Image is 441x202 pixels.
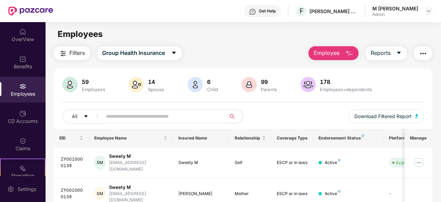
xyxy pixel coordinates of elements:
img: svg+xml;base64,PHN2ZyB4bWxucz0iaHR0cDovL3d3dy53My5vcmcvMjAwMC9zdmciIHdpZHRoPSI4IiBoZWlnaHQ9IjgiIH... [362,134,364,137]
img: svg+xml;base64,PHN2ZyBpZD0iRHJvcGRvd24tMzJ4MzIiIHhtbG5zPSJodHRwOi8vd3d3LnczLm9yZy8yMDAwL3N2ZyIgd2... [426,8,431,14]
div: Employees+dependents [318,87,373,92]
div: Sweety M [109,153,167,160]
img: svg+xml;base64,PHN2ZyB4bWxucz0iaHR0cDovL3d3dy53My5vcmcvMjAwMC9zdmciIHhtbG5zOnhsaW5rPSJodHRwOi8vd3... [242,77,257,92]
div: [EMAIL_ADDRESS][DOMAIN_NAME] [109,160,167,173]
div: [PERSON_NAME] & [PERSON_NAME] Labs Private Limited [310,8,358,15]
span: F [300,7,304,15]
img: svg+xml;base64,PHN2ZyB4bWxucz0iaHR0cDovL3d3dy53My5vcmcvMjAwMC9zdmciIHhtbG5zOnhsaW5rPSJodHRwOi8vd3... [188,77,203,92]
button: Reportscaret-down [365,46,407,60]
img: svg+xml;base64,PHN2ZyB4bWxucz0iaHR0cDovL3d3dy53My5vcmcvMjAwMC9zdmciIHdpZHRoPSI4IiBoZWlnaHQ9IjgiIH... [338,159,341,162]
button: Filters [54,46,90,60]
span: caret-down [171,50,177,56]
div: SM [94,156,106,170]
div: Endorsement Status [318,135,378,141]
span: Relationship [235,135,261,141]
div: Mother [235,191,266,197]
img: svg+xml;base64,PHN2ZyBpZD0iSG9tZSIgeG1sbnM9Imh0dHA6Ly93d3cudzMub3JnLzIwMDAvc3ZnIiB3aWR0aD0iMjAiIG... [19,28,26,35]
div: SM [94,187,106,201]
button: Group Health Insurancecaret-down [97,46,182,60]
img: svg+xml;base64,PHN2ZyB4bWxucz0iaHR0cDovL3d3dy53My5vcmcvMjAwMC9zdmciIHdpZHRoPSIyNCIgaGVpZ2h0PSIyNC... [419,49,427,58]
img: svg+xml;base64,PHN2ZyB4bWxucz0iaHR0cDovL3d3dy53My5vcmcvMjAwMC9zdmciIHhtbG5zOnhsaW5rPSJodHRwOi8vd3... [62,77,78,92]
span: Employees [58,29,103,39]
span: All [72,113,77,120]
div: [PERSON_NAME] [178,191,224,197]
img: svg+xml;base64,PHN2ZyB4bWxucz0iaHR0cDovL3d3dy53My5vcmcvMjAwMC9zdmciIHhtbG5zOnhsaW5rPSJodHRwOi8vd3... [301,77,316,92]
div: ESCP or in laws [277,160,308,166]
div: 178 [318,78,373,85]
div: M [PERSON_NAME] [372,5,418,12]
img: svg+xml;base64,PHN2ZyB4bWxucz0iaHR0cDovL3d3dy53My5vcmcvMjAwMC9zdmciIHhtbG5zOnhsaW5rPSJodHRwOi8vd3... [345,49,353,58]
th: Insured Name [173,129,229,147]
img: svg+xml;base64,PHN2ZyB4bWxucz0iaHR0cDovL3d3dy53My5vcmcvMjAwMC9zdmciIHdpZHRoPSIyNCIgaGVpZ2h0PSIyNC... [59,49,67,58]
img: svg+xml;base64,PHN2ZyB4bWxucz0iaHR0cDovL3d3dy53My5vcmcvMjAwMC9zdmciIHdpZHRoPSIyMSIgaGVpZ2h0PSIyMC... [19,165,26,172]
img: New Pazcare Logo [8,7,53,16]
div: Platform Status [389,135,427,141]
img: manageButton [413,157,424,168]
div: 14 [147,78,166,85]
div: Employees [80,87,107,92]
span: Group Health Insurance [102,49,165,57]
div: Parents [259,87,278,92]
div: Sweety M [109,184,167,191]
span: EID [59,135,78,141]
span: search [226,114,239,119]
div: Self [235,160,266,166]
span: Employee [314,49,340,57]
div: 59 [80,78,107,85]
img: svg+xml;base64,PHN2ZyBpZD0iQmVuZWZpdHMiIHhtbG5zPSJodHRwOi8vd3d3LnczLm9yZy8yMDAwL3N2ZyIgd2lkdGg9Ij... [19,56,26,62]
span: Filters [69,49,85,57]
span: Employee Name [94,135,162,141]
div: Active [325,191,341,197]
img: svg+xml;base64,PHN2ZyBpZD0iRW1wbG95ZWVzIiB4bWxucz0iaHR0cDovL3d3dy53My5vcmcvMjAwMC9zdmciIHdpZHRoPS... [19,83,26,90]
img: svg+xml;base64,PHN2ZyBpZD0iQ0RfQWNjb3VudHMiIGRhdGEtbmFtZT0iQ0QgQWNjb3VudHMiIHhtbG5zPSJodHRwOi8vd3... [19,110,26,117]
span: Reports [371,49,391,57]
div: Auto Verified [396,159,423,166]
div: Settings [16,186,38,193]
div: Get Help [259,8,276,14]
div: Spouse [147,87,166,92]
img: svg+xml;base64,PHN2ZyB4bWxucz0iaHR0cDovL3d3dy53My5vcmcvMjAwMC9zdmciIHdpZHRoPSI4IiBoZWlnaHQ9IjgiIH... [338,190,341,193]
div: Sweety M [178,160,224,166]
span: caret-down [84,114,88,119]
div: Admin [372,12,418,17]
th: EID [54,129,89,147]
th: Manage [404,129,432,147]
span: caret-down [396,50,402,56]
img: svg+xml;base64,PHN2ZyBpZD0iQ2xhaW0iIHhtbG5zPSJodHRwOi8vd3d3LnczLm9yZy8yMDAwL3N2ZyIgd2lkdGg9IjIwIi... [19,137,26,144]
img: svg+xml;base64,PHN2ZyB4bWxucz0iaHR0cDovL3d3dy53My5vcmcvMjAwMC9zdmciIHhtbG5zOnhsaW5rPSJodHRwOi8vd3... [129,77,144,92]
button: Allcaret-down [62,109,105,123]
div: Active [325,160,341,166]
div: ESCP or in laws [277,191,308,197]
div: Stepathon [1,172,45,179]
div: 6 [206,78,219,85]
div: 99 [259,78,278,85]
div: ZY0010000139 [61,156,84,169]
img: svg+xml;base64,PHN2ZyB4bWxucz0iaHR0cDovL3d3dy53My5vcmcvMjAwMC9zdmciIHhtbG5zOnhsaW5rPSJodHRwOi8vd3... [415,114,419,118]
div: ZY0010000139 [61,187,84,200]
span: Download Filtered Report [354,113,412,120]
button: Download Filtered Report [349,109,424,123]
div: Child [206,87,219,92]
th: Employee Name [89,129,173,147]
th: Coverage Type [271,129,313,147]
th: Relationship [229,129,271,147]
img: svg+xml;base64,PHN2ZyBpZD0iSGVscC0zMngzMiIgeG1sbnM9Imh0dHA6Ly93d3cudzMub3JnLzIwMDAvc3ZnIiB3aWR0aD... [249,8,256,15]
button: Employee [308,46,359,60]
button: search [226,109,243,123]
img: svg+xml;base64,PHN2ZyBpZD0iU2V0dGluZy0yMHgyMCIgeG1sbnM9Imh0dHA6Ly93d3cudzMub3JnLzIwMDAvc3ZnIiB3aW... [7,186,14,193]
